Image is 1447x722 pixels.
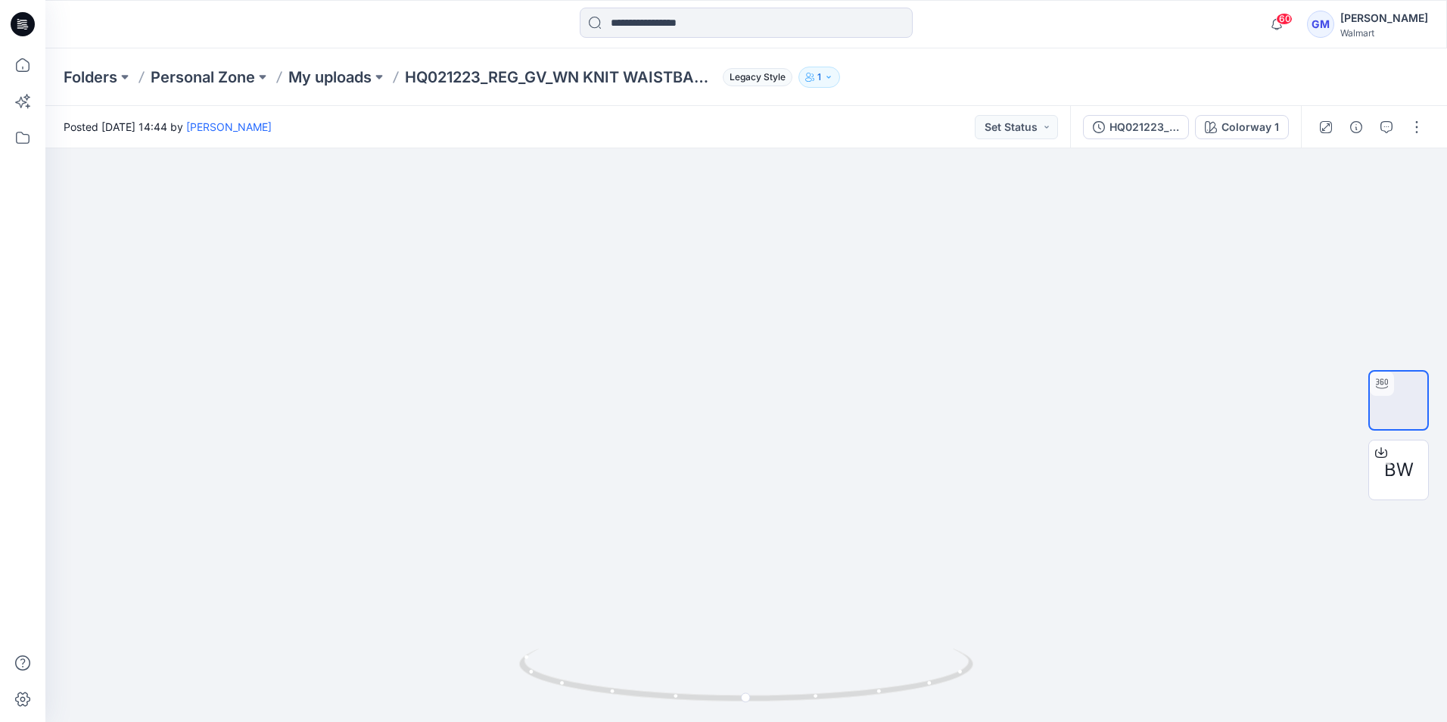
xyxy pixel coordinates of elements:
[405,67,717,88] p: HQ021223_REG_GV_WN KNIT WAISTBAND DENIM SHORT_SAME AS PER SPEC
[1344,115,1368,139] button: Details
[1340,27,1428,39] div: Walmart
[1307,11,1334,38] div: GM
[1384,456,1414,484] span: BW
[64,119,272,135] span: Posted [DATE] 14:44 by
[723,68,792,86] span: Legacy Style
[1221,119,1279,135] div: Colorway 1
[1083,115,1189,139] button: HQ021223_REG_GV_WN KNIT WAISTBAND DENIM SHORT_SAME AS PER SPEC
[151,67,255,88] a: Personal Zone
[1340,9,1428,27] div: [PERSON_NAME]
[1276,13,1293,25] span: 60
[186,120,272,133] a: [PERSON_NAME]
[798,67,840,88] button: 1
[64,67,117,88] a: Folders
[1195,115,1289,139] button: Colorway 1
[817,69,821,86] p: 1
[288,67,372,88] a: My uploads
[717,67,792,88] button: Legacy Style
[1109,119,1179,135] div: HQ021223_REG_GV_WN KNIT WAISTBAND DENIM SHORT_SAME AS PER SPEC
